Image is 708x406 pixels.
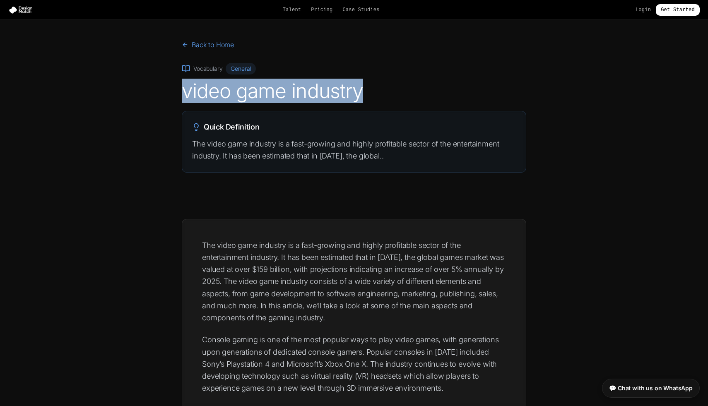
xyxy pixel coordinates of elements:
a: Talent [283,7,301,13]
p: The video game industry is a fast-growing and highly profitable sector of the entertainment indus... [202,239,506,324]
a: Back to Home [182,40,234,50]
p: The video game industry is a fast-growing and highly profitable sector of the entertainment indus... [192,138,516,162]
img: Design Match [8,6,36,14]
a: Pricing [311,7,332,13]
h2: Quick Definition [192,121,516,133]
span: Vocabulary [193,65,222,73]
a: Case Studies [342,7,379,13]
span: General [226,63,256,74]
p: Console gaming is one of the most popular ways to play video games, with generations upon generat... [202,334,506,394]
a: Login [636,7,651,13]
h1: video game industry [182,81,526,101]
a: Get Started [656,4,700,16]
a: 💬 Chat with us on WhatsApp [602,379,700,398]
